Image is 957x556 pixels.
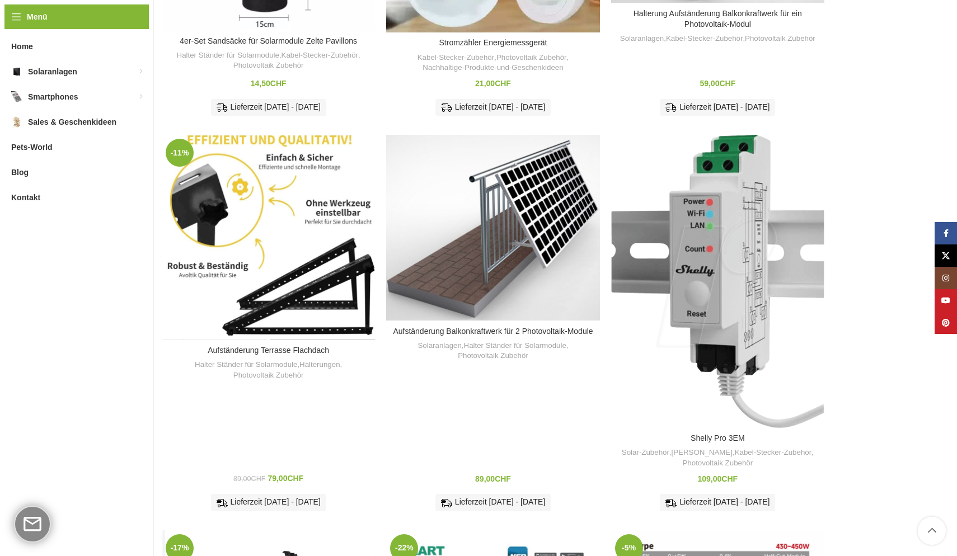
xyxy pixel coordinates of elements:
a: Shelly Pro 3EM [611,135,824,428]
div: Lieferzeit [DATE] - [DATE] [211,99,326,116]
span: Pets-World [11,137,53,157]
a: Instagram Social Link [935,267,957,289]
a: Halter Ständer für Solarmodule [464,341,566,351]
div: , , [392,341,594,361]
span: Solaranlagen [28,62,77,82]
span: CHF [721,474,738,483]
bdi: 79,00 [268,474,303,483]
a: Kabel-Stecker-Zubehör [282,50,358,61]
a: Aufständerung Balkonkraftwerk für 2 Photovoltaik-Module [393,327,593,336]
bdi: 59,00 [700,79,735,88]
a: Kabel-Stecker-Zubehör [417,53,494,63]
span: -11% [166,139,194,167]
img: Sales & Geschenkideen [11,116,22,128]
a: Photovoltaik Zubehör [233,370,304,381]
span: CHF [495,79,511,88]
span: CHF [270,79,287,88]
span: Menü [27,11,48,23]
a: Kabel-Stecker-Zubehör [666,34,743,44]
a: Stromzähler Energiemessgerät [439,38,547,47]
div: Lieferzeit [DATE] - [DATE] [211,494,326,511]
span: Blog [11,162,29,182]
span: Smartphones [28,87,78,107]
span: Sales & Geschenkideen [28,112,116,132]
a: Pinterest Social Link [935,312,957,334]
span: Kontakt [11,187,40,208]
a: Nachhaltige-Produkte-und-Geschenkideen [423,63,563,73]
a: X Social Link [935,244,957,267]
bdi: 89,00 [475,474,511,483]
a: Aufständerung Terrasse Flachdach [208,346,329,355]
div: , , [167,50,369,71]
span: CHF [719,79,735,88]
bdi: 89,00 [233,475,265,483]
a: Aufständerung Balkonkraftwerk für 2 Photovoltaik-Module [386,135,599,321]
span: CHF [495,474,511,483]
div: , , [617,34,819,44]
a: Halterungen [299,360,340,370]
img: Solaranlagen [11,66,22,77]
a: [PERSON_NAME] [672,447,733,458]
a: Photovoltaik Zubehör [458,351,528,361]
div: Lieferzeit [DATE] - [DATE] [435,494,551,511]
a: Kabel-Stecker-Zubehör [735,447,811,458]
bdi: 21,00 [475,79,511,88]
a: YouTube Social Link [935,289,957,312]
a: 4er-Set Sandsäcke für Solarmodule Zelte Pavillons [180,36,357,45]
div: Lieferzeit [DATE] - [DATE] [435,99,551,116]
div: , , , [617,447,819,468]
a: Halterung Aufständerung Balkonkraftwerk für ein Photovoltaik-Modul [634,9,802,29]
a: Halter Ständer für Solarmodule [177,50,279,61]
a: Scroll to top button [918,517,946,545]
bdi: 14,50 [251,79,287,88]
span: CHF [287,474,303,483]
div: Lieferzeit [DATE] - [DATE] [660,99,775,116]
a: Photovoltaik Zubehör [233,60,304,71]
a: Solar-Zubehör [622,447,669,458]
a: Halter Ständer für Solarmodule [195,360,297,370]
div: , , [392,53,594,73]
a: Solaranlagen [620,34,664,44]
a: Photovoltaik Zubehör [496,53,567,63]
bdi: 109,00 [698,474,738,483]
a: Photovoltaik Zubehör [682,458,753,469]
span: CHF [251,475,266,483]
a: Photovoltaik Zubehör [745,34,815,44]
span: Home [11,36,33,56]
a: Shelly Pro 3EM [691,434,744,442]
a: Aufständerung Terrasse Flachdach [162,135,375,340]
a: Facebook Social Link [935,222,957,244]
div: Lieferzeit [DATE] - [DATE] [660,494,775,511]
a: Solaranlagen [417,341,461,351]
img: Smartphones [11,91,22,102]
div: , , [167,360,369,380]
